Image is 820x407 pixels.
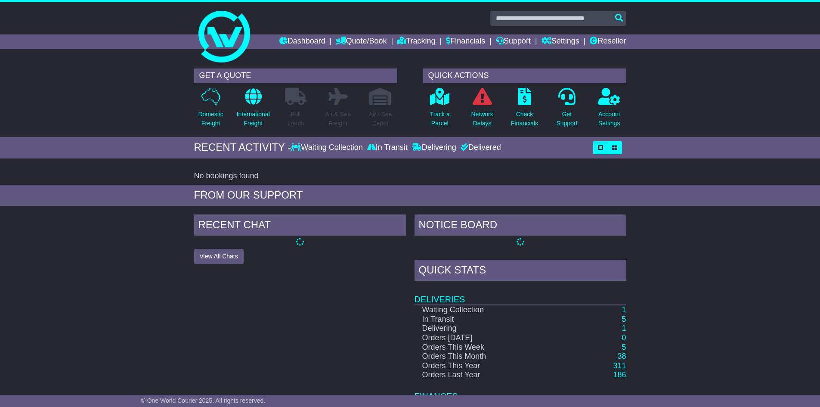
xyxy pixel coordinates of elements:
[291,143,365,152] div: Waiting Collection
[415,343,538,352] td: Orders This Week
[446,34,485,49] a: Financials
[423,68,626,83] div: QUICK ACTIONS
[471,110,493,128] p: Network Delays
[556,110,577,128] p: Get Support
[198,87,223,133] a: DomesticFreight
[194,171,626,181] div: No bookings found
[415,333,538,343] td: Orders [DATE]
[415,370,538,380] td: Orders Last Year
[496,34,531,49] a: Support
[617,352,626,360] a: 38
[410,143,458,152] div: Delivering
[415,260,626,283] div: Quick Stats
[613,370,626,379] a: 186
[470,87,493,133] a: NetworkDelays
[415,324,538,333] td: Delivering
[622,305,626,314] a: 1
[194,141,291,154] div: RECENT ACTIVITY -
[365,143,410,152] div: In Transit
[613,361,626,370] a: 311
[336,34,387,49] a: Quote/Book
[415,361,538,371] td: Orders This Year
[458,143,501,152] div: Delivered
[598,110,620,128] p: Account Settings
[511,110,538,128] p: Check Financials
[285,110,306,128] p: Full Loads
[194,214,406,238] div: RECENT CHAT
[415,214,626,238] div: NOTICE BOARD
[194,68,397,83] div: GET A QUOTE
[325,110,351,128] p: Air & Sea Freight
[198,110,223,128] p: Domestic Freight
[236,87,270,133] a: InternationalFreight
[194,189,626,202] div: FROM OUR SUPPORT
[397,34,435,49] a: Tracking
[590,34,626,49] a: Reseller
[237,110,270,128] p: International Freight
[194,249,244,264] button: View All Chats
[369,110,392,128] p: Air / Sea Depot
[415,380,626,402] td: Finances
[415,315,538,324] td: In Transit
[622,333,626,342] a: 0
[556,87,578,133] a: GetSupport
[622,343,626,351] a: 5
[511,87,538,133] a: CheckFinancials
[430,110,450,128] p: Track a Parcel
[415,283,626,305] td: Deliveries
[415,352,538,361] td: Orders This Month
[622,324,626,332] a: 1
[598,87,621,133] a: AccountSettings
[622,315,626,323] a: 5
[141,397,266,404] span: © One World Courier 2025. All rights reserved.
[542,34,579,49] a: Settings
[430,87,450,133] a: Track aParcel
[279,34,325,49] a: Dashboard
[415,305,538,315] td: Waiting Collection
